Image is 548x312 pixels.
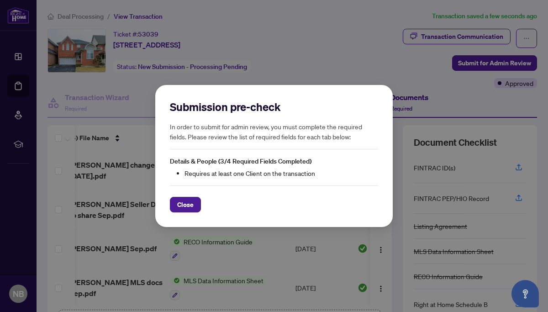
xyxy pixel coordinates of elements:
[184,168,378,178] li: Requires at least one Client on the transaction
[170,100,378,114] h2: Submission pre-check
[170,197,201,212] button: Close
[511,280,539,307] button: Open asap
[170,122,378,142] h5: In order to submit for admin review, you must complete the required fields. Please review the lis...
[170,157,311,165] span: Details & People (3/4 Required Fields Completed)
[177,197,194,212] span: Close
